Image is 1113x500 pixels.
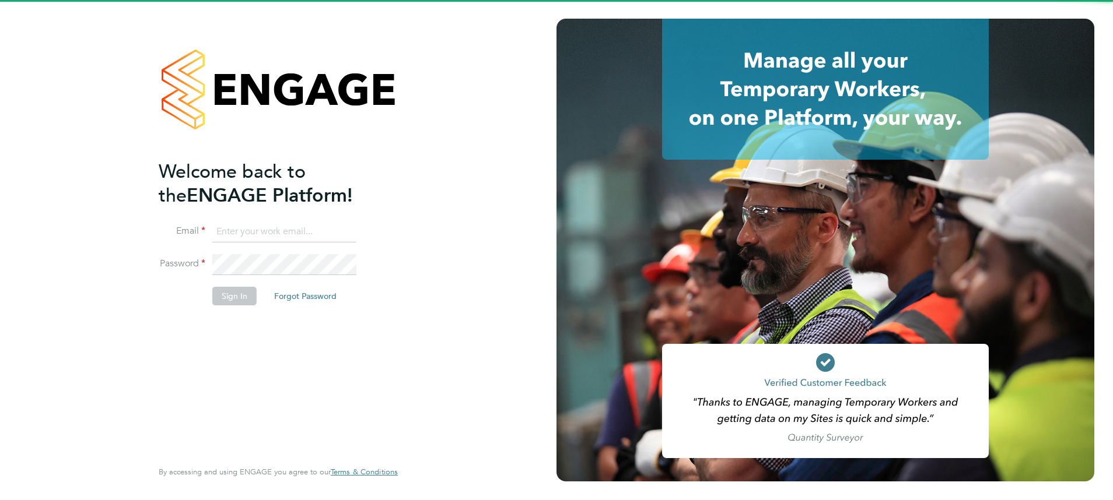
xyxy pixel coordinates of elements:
a: Terms & Conditions [331,467,398,477]
label: Password [159,258,205,270]
button: Forgot Password [265,287,346,305]
input: Enter your work email... [212,221,356,242]
label: Email [159,225,205,237]
span: By accessing and using ENGAGE you agree to our [159,467,398,477]
h2: ENGAGE Platform! [159,160,386,207]
span: Welcome back to the [159,160,306,207]
span: Terms & Conditions [331,467,398,477]
button: Sign In [212,287,257,305]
